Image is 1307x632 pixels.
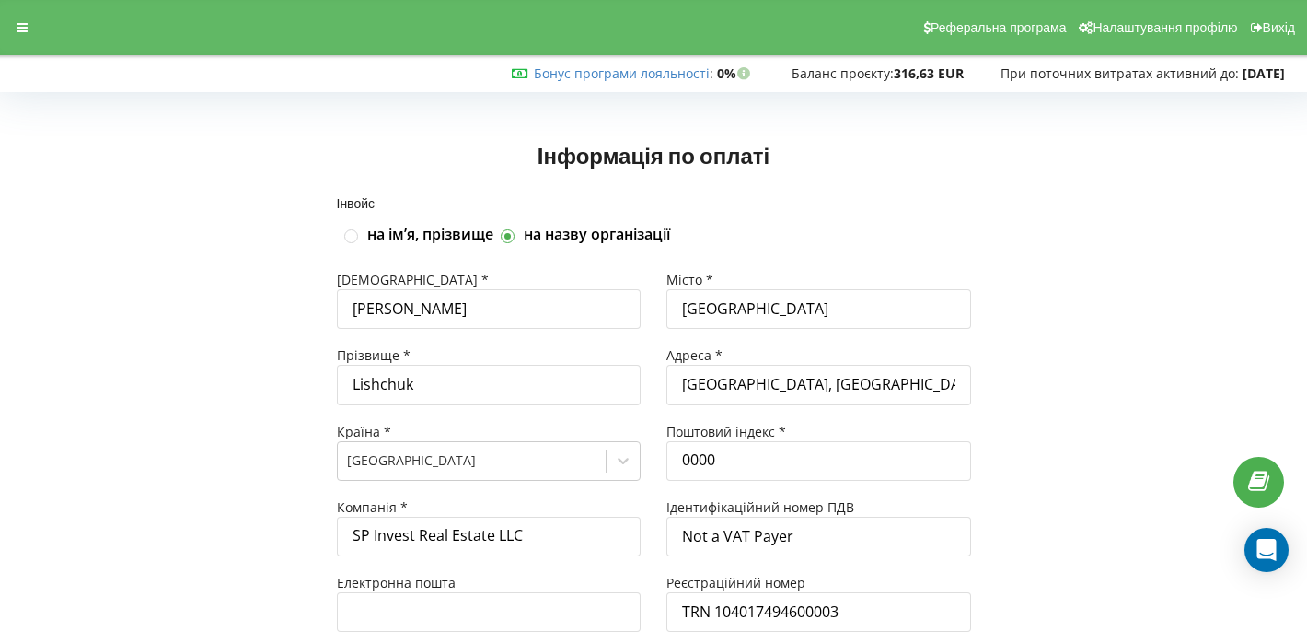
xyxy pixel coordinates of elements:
[367,225,493,245] label: на імʼя, прізвище
[931,20,1067,35] span: Реферальна програма
[666,574,805,591] span: Реєстраційний номер
[337,195,376,211] span: Інвойс
[1263,20,1295,35] span: Вихід
[894,64,964,82] strong: 316,63 EUR
[666,498,854,516] span: Ідентифікаційний номер ПДВ
[538,142,769,169] span: Інформація по оплаті
[337,346,411,364] span: Прізвище *
[337,423,391,440] span: Країна *
[337,574,456,591] span: Електронна пошта
[666,423,786,440] span: Поштовий індекс *
[337,271,489,288] span: [DEMOGRAPHIC_DATA] *
[717,64,755,82] strong: 0%
[534,64,713,82] span: :
[666,346,723,364] span: Адреса *
[1093,20,1237,35] span: Налаштування профілю
[1000,64,1239,82] span: При поточних витратах активний до:
[524,225,670,245] label: на назву організації
[337,498,408,516] span: Компанія *
[792,64,894,82] span: Баланс проєкту:
[666,271,713,288] span: Місто *
[1243,64,1285,82] strong: [DATE]
[534,64,710,82] a: Бонус програми лояльності
[1244,528,1289,572] div: Open Intercom Messenger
